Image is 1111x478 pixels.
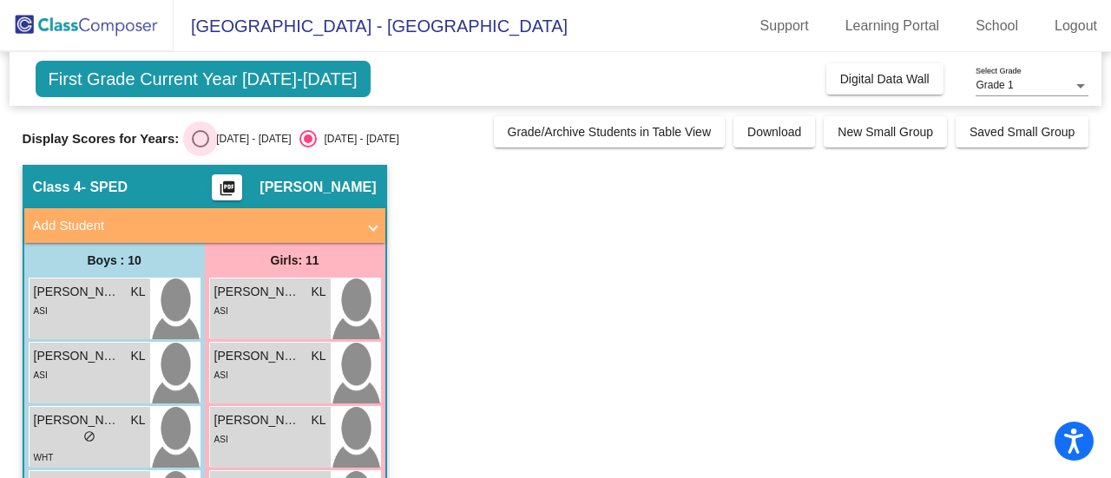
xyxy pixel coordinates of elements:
span: Download [747,125,801,139]
span: [PERSON_NAME] [260,179,376,196]
span: do_not_disturb_alt [83,430,95,442]
span: Digital Data Wall [840,72,930,86]
div: [DATE] - [DATE] [317,131,398,147]
mat-icon: picture_as_pdf [217,180,238,204]
span: ASI [214,306,228,316]
mat-expansion-panel-header: Add Student [24,208,385,243]
mat-panel-title: Add Student [33,216,356,236]
a: Learning Portal [832,12,954,40]
span: KL [130,283,145,301]
div: [DATE] - [DATE] [209,131,291,147]
span: ASI [214,370,228,380]
span: KL [130,411,145,429]
div: Girls: 11 [205,243,385,278]
span: [PERSON_NAME] [34,411,121,429]
span: [PERSON_NAME] [214,347,301,365]
span: [PERSON_NAME] Galipelli [214,411,301,429]
span: - SPED [82,179,128,196]
span: ASI [34,370,48,380]
span: First Grade Current Year [DATE]-[DATE] [36,61,371,97]
div: Boys : 10 [24,243,205,278]
span: New Small Group [838,125,933,139]
span: KL [311,411,325,429]
a: Logout [1041,12,1111,40]
span: [PERSON_NAME] [34,347,121,365]
mat-radio-group: Select an option [192,130,398,147]
span: Saved Small Group [970,125,1075,139]
a: School [962,12,1032,40]
span: [GEOGRAPHIC_DATA] - [GEOGRAPHIC_DATA] [174,12,568,40]
button: Grade/Archive Students in Table View [494,116,726,147]
button: Digital Data Wall [826,63,943,95]
button: New Small Group [824,116,947,147]
button: Download [733,116,815,147]
span: KL [311,283,325,301]
span: WHT [34,453,54,462]
span: [PERSON_NAME] [34,283,121,301]
button: Print Students Details [212,174,242,200]
span: Class 4 [33,179,82,196]
span: [PERSON_NAME] [214,283,301,301]
span: KL [130,347,145,365]
a: Support [746,12,823,40]
span: Display Scores for Years: [23,131,180,147]
span: ASI [214,435,228,444]
span: KL [311,347,325,365]
span: Grade/Archive Students in Table View [508,125,712,139]
button: Saved Small Group [956,116,1088,147]
span: ASI [34,306,48,316]
span: Grade 1 [976,79,1013,91]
